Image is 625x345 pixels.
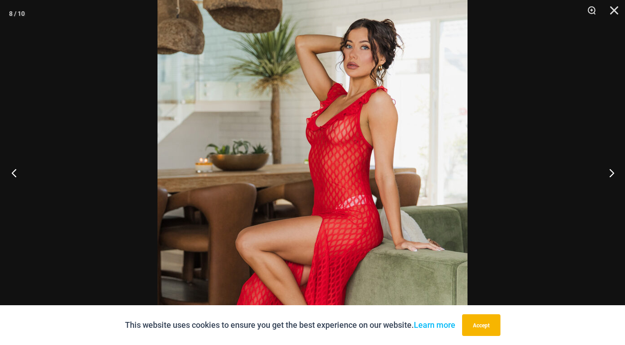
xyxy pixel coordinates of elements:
[462,314,500,336] button: Accept
[125,318,455,332] p: This website uses cookies to ensure you get the best experience on our website.
[591,150,625,195] button: Next
[414,320,455,330] a: Learn more
[9,7,25,20] div: 8 / 10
